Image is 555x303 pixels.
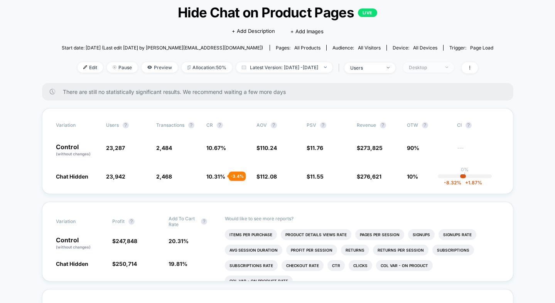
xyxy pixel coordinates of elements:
[206,122,213,128] span: CR
[307,173,324,180] span: $
[457,122,499,128] span: CI
[355,229,404,240] li: Pages Per Session
[62,45,263,51] span: Start date: [DATE] (Last edit [DATE] by [PERSON_NAME][EMAIL_ADDRESS][DOMAIN_NAME])
[56,173,88,180] span: Chat Hidden
[409,65,440,70] div: Desktop
[449,45,493,51] div: Trigger:
[169,238,189,244] span: 20.31 %
[310,145,323,151] span: 11.76
[461,180,482,186] span: 1.87 %
[83,4,472,20] span: Hide Chat on Product Pages
[107,62,138,73] span: Pause
[464,172,466,178] p: |
[156,122,184,128] span: Transactions
[112,238,137,244] span: $
[282,260,324,271] li: Checkout Rate
[225,245,282,255] li: Avg Session Duration
[206,173,225,180] span: 10.31 %
[360,173,381,180] span: 276,621
[229,172,246,181] div: - 3.4 %
[56,151,91,156] span: (without changes)
[357,173,381,180] span: $
[286,245,337,255] li: Profit Per Session
[387,67,390,68] img: end
[320,122,326,128] button: ?
[232,27,275,35] span: + Add Description
[445,66,448,68] img: end
[83,65,87,69] img: edit
[182,62,232,73] span: Allocation: 50%
[225,216,499,221] p: Would like to see more reports?
[466,122,472,128] button: ?
[106,145,125,151] span: 23,287
[142,62,178,73] span: Preview
[78,62,103,73] span: Edit
[56,245,91,249] span: (without changes)
[310,173,324,180] span: 11.55
[201,218,207,225] button: ?
[349,260,372,271] li: Clicks
[332,45,381,51] div: Audience:
[408,229,435,240] li: Signups
[413,45,437,51] span: all devices
[444,180,461,186] span: -8.32 %
[236,62,332,73] span: Latest Version: [DATE] - [DATE]
[256,173,277,180] span: $
[56,237,105,250] p: Control
[407,122,449,128] span: OTW
[169,260,187,267] span: 19.81 %
[116,238,137,244] span: 247,848
[260,173,277,180] span: 112.08
[206,145,226,151] span: 10.67 %
[307,122,316,128] span: PSV
[56,122,98,128] span: Variation
[336,62,344,73] span: |
[358,45,381,51] span: All Visitors
[457,146,499,157] span: ---
[376,260,433,271] li: Col Var - On Product
[187,65,191,70] img: rebalance
[276,45,321,51] div: Pages:
[281,229,351,240] li: Product Details Views Rate
[123,122,129,128] button: ?
[357,122,376,128] span: Revenue
[112,218,125,224] span: Profit
[461,167,469,172] p: 0%
[432,245,474,255] li: Subscriptions
[106,173,125,180] span: 23,942
[470,45,493,51] span: Page Load
[128,218,135,225] button: ?
[113,65,116,69] img: end
[373,245,428,255] li: Returns Per Session
[156,173,172,180] span: 2,468
[106,122,119,128] span: users
[256,122,267,128] span: AOV
[350,65,381,71] div: users
[357,145,383,151] span: $
[327,260,345,271] li: Ctr
[56,216,98,227] span: Variation
[169,216,197,227] span: Add To Cart Rate
[217,122,223,128] button: ?
[407,145,419,151] span: 90%
[290,28,324,34] span: + Add Images
[260,145,277,151] span: 110.24
[63,89,498,95] span: There are still no statistically significant results. We recommend waiting a few more days
[386,45,443,51] span: Device:
[112,260,137,267] span: $
[56,260,88,267] span: Chat Hidden
[294,45,321,51] span: all products
[324,66,327,68] img: end
[256,145,277,151] span: $
[422,122,428,128] button: ?
[439,229,476,240] li: Signups Rate
[116,260,137,267] span: 250,714
[358,9,377,17] p: LIVE
[407,173,418,180] span: 10%
[225,229,277,240] li: Items Per Purchase
[225,276,293,286] li: Col Var - On Product Rate
[56,144,98,157] p: Control
[156,145,172,151] span: 2,484
[271,122,277,128] button: ?
[307,145,323,151] span: $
